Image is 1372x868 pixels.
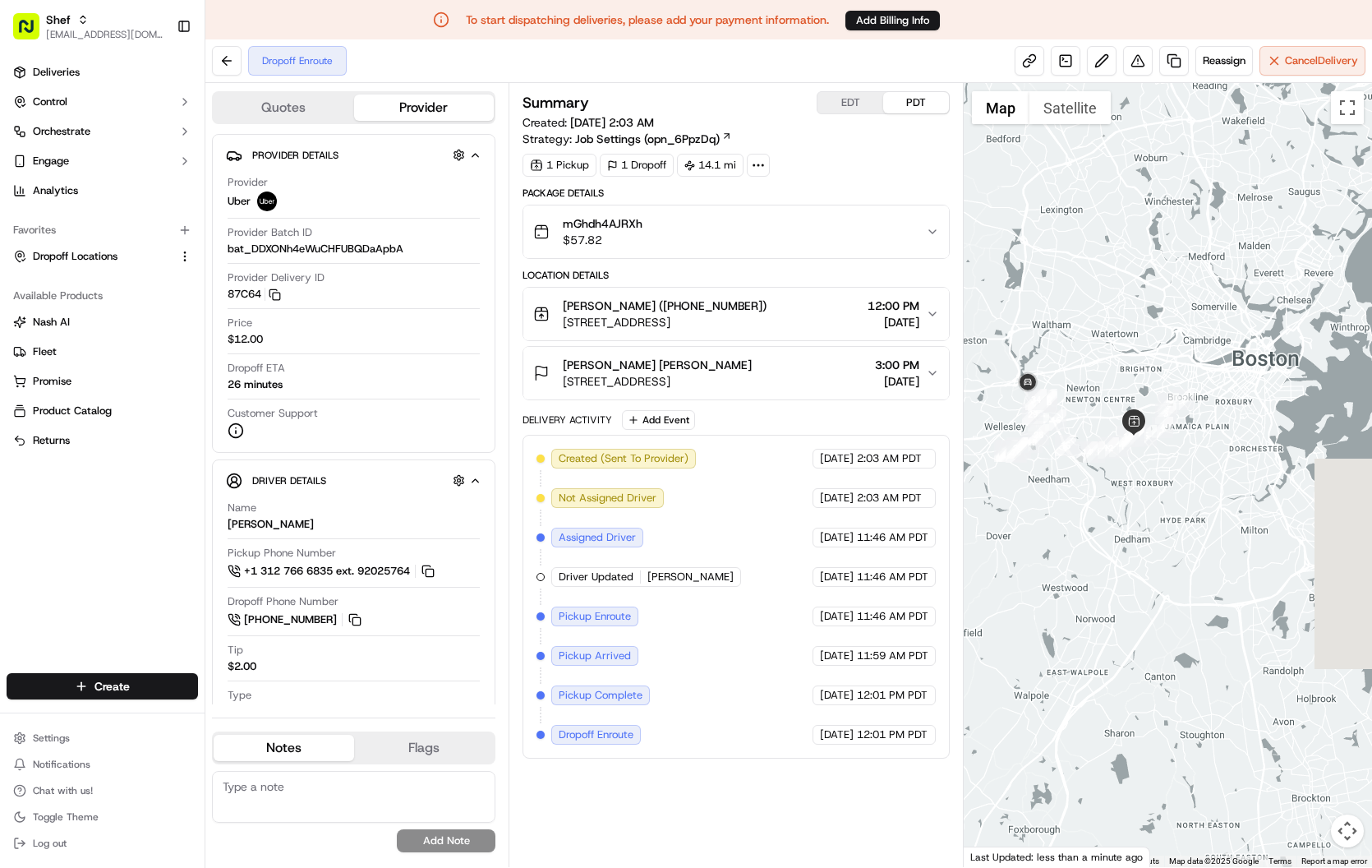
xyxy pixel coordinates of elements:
button: Start new chat [279,162,299,182]
div: 13 [1084,441,1105,463]
span: Promise [33,374,71,389]
a: Powered byPylon [116,362,199,376]
span: [DATE] [820,451,854,466]
span: Created (Sent To Provider) [559,451,688,466]
span: Driver Updated [559,570,633,584]
span: Product Catalog [33,404,112,418]
span: 2:03 AM PDT [857,451,922,466]
div: 23 [994,441,1015,462]
button: PDT [883,92,949,113]
span: Dropoff Enroute [559,727,633,742]
h3: Summary [523,95,589,110]
div: We're available if you need us! [74,173,226,187]
button: Quotes [214,95,354,121]
span: Provider Details [252,149,338,162]
button: Shef[EMAIL_ADDRESS][DOMAIN_NAME] [7,7,170,46]
button: Returns [7,427,198,454]
div: 12 [1098,437,1119,459]
span: Tip [228,643,243,658]
a: Dropoff Locations [13,249,172,264]
a: 📗Knowledge Base [10,316,132,346]
button: Toggle Theme [7,806,198,829]
span: Notifications [33,758,90,771]
span: [DATE] [868,314,919,330]
span: API Documentation [155,323,264,339]
span: 12:01 PM PDT [857,727,928,742]
span: Not Assigned Driver [559,491,656,506]
div: 26 [1006,441,1027,463]
span: [PERSON_NAME] [647,570,734,584]
div: 16 [1045,409,1066,431]
div: 18 [1021,432,1043,453]
button: Show street map [972,91,1029,124]
a: Returns [13,433,191,448]
span: Job Settings (opn_6PpzDq) [575,131,720,147]
span: Dropoff Phone Number [228,594,338,609]
div: Start new chat [74,157,269,173]
span: [PHONE_NUMBER] [244,612,337,627]
button: Fleet [7,339,198,365]
span: Pylon [163,363,199,376]
span: bat_DDXONh4eWuCHFUBQDaApbA [228,242,403,256]
div: 4 [1152,417,1173,438]
button: Provider Details [226,141,481,169]
span: Chat with us! [33,784,93,797]
div: Strategy: [523,131,732,147]
button: Notes [214,735,354,761]
img: Google [968,846,1022,867]
a: Analytics [7,178,198,204]
button: Reassign [1195,46,1253,76]
span: Create [94,678,130,695]
span: [STREET_ADDRESS] [563,373,752,390]
span: +1 312 766 6835 ext. 92025764 [244,564,410,579]
div: 1 [1173,389,1195,410]
div: Package Details [523,187,950,200]
a: Fleet [13,344,191,359]
button: Orchestrate [7,118,198,145]
span: Type [228,688,251,703]
div: 1 Dropoff [600,154,674,177]
div: 10 [1117,426,1139,447]
a: Open this area in Google Maps (opens a new window) [968,846,1022,867]
button: 87C64 [228,287,281,302]
button: Settings [7,727,198,750]
span: Analytics [33,183,78,198]
span: Reassign [1203,53,1245,68]
span: [DATE] [820,727,854,742]
button: Shef [46,12,71,28]
div: 1 Pickup [523,154,596,177]
div: Delivery Activity [523,413,612,427]
button: mGhdh4AJRXh$57.82 [523,205,949,258]
div: 14 [1076,441,1098,463]
span: [DATE] [820,491,854,506]
span: 2:03 AM PDT [857,491,922,506]
img: 1736555255976-a54dd68f-1ca7-489b-9aae-adbdc363a1c4 [16,157,46,187]
button: Log out [7,832,198,855]
div: 27 [1007,437,1029,459]
img: 8571987876998_91fb9ceb93ad5c398215_72.jpg [35,157,64,187]
span: Deliveries [33,65,80,80]
button: Provider [354,95,495,121]
button: See all [255,210,299,230]
span: 11:46 AM PDT [857,530,928,545]
span: Control [33,95,67,109]
div: 28 [1028,424,1049,446]
button: Add Event [622,410,695,430]
div: 9 [1123,426,1144,447]
p: To start dispatching deliveries, please add your payment information. [466,12,829,28]
div: 24 [996,441,1017,462]
input: Got a question? Start typing here... [43,106,296,123]
button: Chat with us! [7,779,198,802]
span: Pickup Phone Number [228,546,336,561]
span: Assigned Driver [559,530,636,545]
span: 11:46 AM PDT [857,570,928,584]
button: CancelDelivery [1259,46,1365,76]
span: [DATE] [127,255,161,268]
a: 💻API Documentation [132,316,270,346]
button: Notifications [7,753,198,776]
span: Orchestrate [33,124,90,139]
span: [DATE] 2:03 AM [570,115,654,130]
div: [PERSON_NAME] [228,517,314,532]
div: 26 minutes [228,377,283,392]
